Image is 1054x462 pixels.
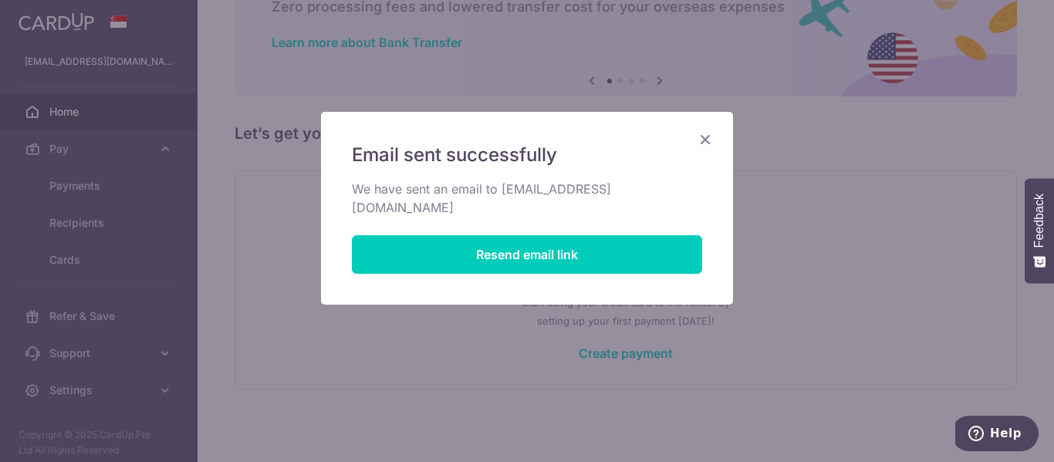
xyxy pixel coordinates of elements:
[352,143,557,167] span: Email sent successfully
[352,235,702,274] button: Resend email link
[955,416,1039,454] iframe: Opens a widget where you can find more information
[352,180,702,217] p: We have sent an email to [EMAIL_ADDRESS][DOMAIN_NAME]
[696,130,714,149] button: Close
[1025,178,1054,283] button: Feedback - Show survey
[1032,194,1046,248] span: Feedback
